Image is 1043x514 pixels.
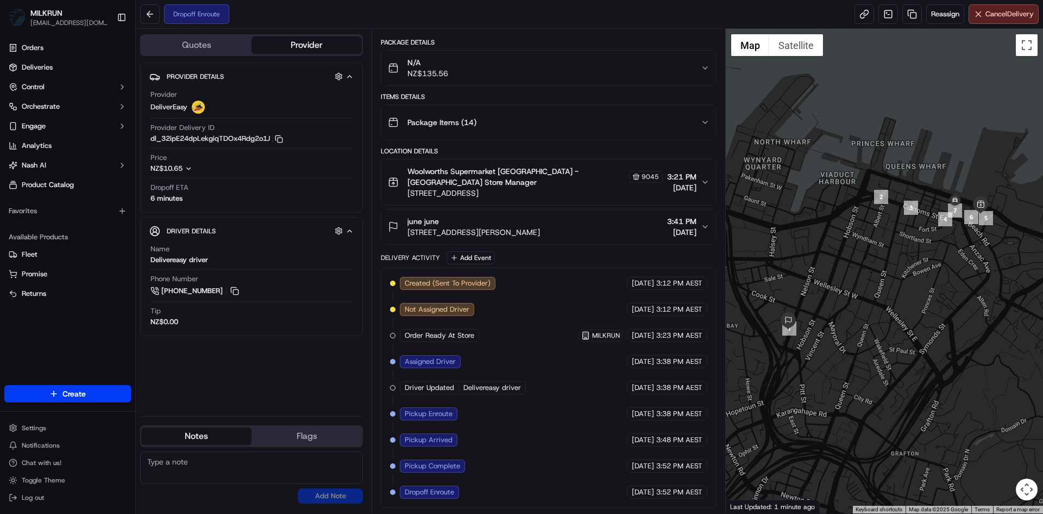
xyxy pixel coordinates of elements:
[4,117,131,135] button: Engage
[4,455,131,470] button: Chat with us!
[407,227,540,238] span: [STREET_ADDRESS][PERSON_NAME]
[769,34,823,56] button: Show satellite imagery
[22,441,60,450] span: Notifications
[381,159,715,205] button: Woolworths Supermarket [GEOGRAPHIC_DATA] - [GEOGRAPHIC_DATA] Store Manager9045[STREET_ADDRESS]3:2...
[22,476,65,485] span: Toggle Theme
[30,8,62,18] button: MILKRUN
[985,9,1034,19] span: Cancel Delivery
[9,269,127,279] a: Promise
[642,172,659,181] span: 9045
[4,39,131,57] a: Orders
[150,102,187,112] span: DeliverEasy
[632,305,654,314] span: [DATE]
[926,4,964,24] button: Reassign
[405,278,491,288] span: Created (Sent To Provider)
[22,424,46,432] span: Settings
[4,385,131,402] button: Create
[150,194,183,203] div: 6 minutes
[150,90,177,100] span: Provider
[150,317,178,327] div: NZ$0.00
[9,9,26,26] img: MILKRUN
[252,428,362,445] button: Flags
[381,147,716,156] div: Location Details
[656,305,702,314] span: 3:12 PM AEST
[167,227,216,236] span: Driver Details
[4,265,131,283] button: Promise
[22,180,74,190] span: Product Catalog
[252,36,362,54] button: Provider
[979,211,993,225] div: 5
[22,141,52,151] span: Analytics
[656,435,702,445] span: 3:48 PM AEST
[150,274,198,284] span: Phone Number
[381,105,715,140] button: Package Items (14)
[150,134,283,144] button: dl_32ipE24dpLekgiqTDOx4Rdg2o1J
[938,212,952,226] div: 4
[931,9,959,19] span: Reassign
[22,121,46,131] span: Engage
[656,461,702,471] span: 3:52 PM AEST
[874,190,888,204] div: 2
[407,188,662,199] span: [STREET_ADDRESS]
[667,227,696,238] span: [DATE]
[731,34,769,56] button: Show street map
[592,331,620,340] span: MILKRUN
[975,506,990,512] a: Terms (opens in new tab)
[141,36,252,54] button: Quotes
[856,506,902,513] button: Keyboard shortcuts
[632,409,654,419] span: [DATE]
[167,72,224,81] span: Provider Details
[22,459,61,467] span: Chat with us!
[407,57,448,68] span: N/A
[381,51,715,85] button: N/ANZ$135.56
[632,357,654,367] span: [DATE]
[150,183,189,193] span: Dropoff ETA
[4,420,131,436] button: Settings
[407,166,626,188] span: Woolworths Supermarket [GEOGRAPHIC_DATA] - [GEOGRAPHIC_DATA] Store Manager
[632,461,654,471] span: [DATE]
[407,216,439,227] span: june june
[904,201,918,215] div: 3
[192,101,205,114] img: delivereasy_logo.png
[667,182,696,193] span: [DATE]
[4,490,131,505] button: Log out
[150,306,161,316] span: Tip
[9,289,127,299] a: Returns
[1016,34,1038,56] button: Toggle fullscreen view
[4,98,131,115] button: Orchestrate
[667,171,696,182] span: 3:21 PM
[407,117,476,128] span: Package Items ( 14 )
[150,164,246,174] button: NZ$10.65
[405,305,469,314] span: Not Assigned Driver
[4,4,112,30] button: MILKRUNMILKRUN[EMAIL_ADDRESS][DOMAIN_NAME]
[632,383,654,393] span: [DATE]
[22,82,45,92] span: Control
[381,253,440,262] div: Delivery Activity
[4,285,131,302] button: Returns
[405,383,454,393] span: Driver Updated
[405,331,474,340] span: Order Ready At Store
[30,18,108,27] button: [EMAIL_ADDRESS][DOMAIN_NAME]
[656,331,702,340] span: 3:23 PM AEST
[22,250,37,259] span: Fleet
[632,487,654,497] span: [DATE]
[4,137,131,154] a: Analytics
[667,216,696,227] span: 3:41 PM
[632,435,654,445] span: [DATE]
[632,331,654,340] span: [DATE]
[405,357,456,367] span: Assigned Driver
[656,383,702,393] span: 3:38 PM AEST
[141,428,252,445] button: Notes
[447,251,495,264] button: Add Event
[4,176,131,194] a: Product Catalog
[22,63,53,72] span: Deliveries
[726,500,820,513] div: Last Updated: 1 minute ago
[1016,479,1038,500] button: Map camera controls
[4,438,131,453] button: Notifications
[9,250,127,259] a: Fleet
[381,92,716,101] div: Items Details
[22,160,46,170] span: Nash AI
[4,59,131,76] a: Deliveries
[728,499,764,513] a: Open this area in Google Maps (opens a new window)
